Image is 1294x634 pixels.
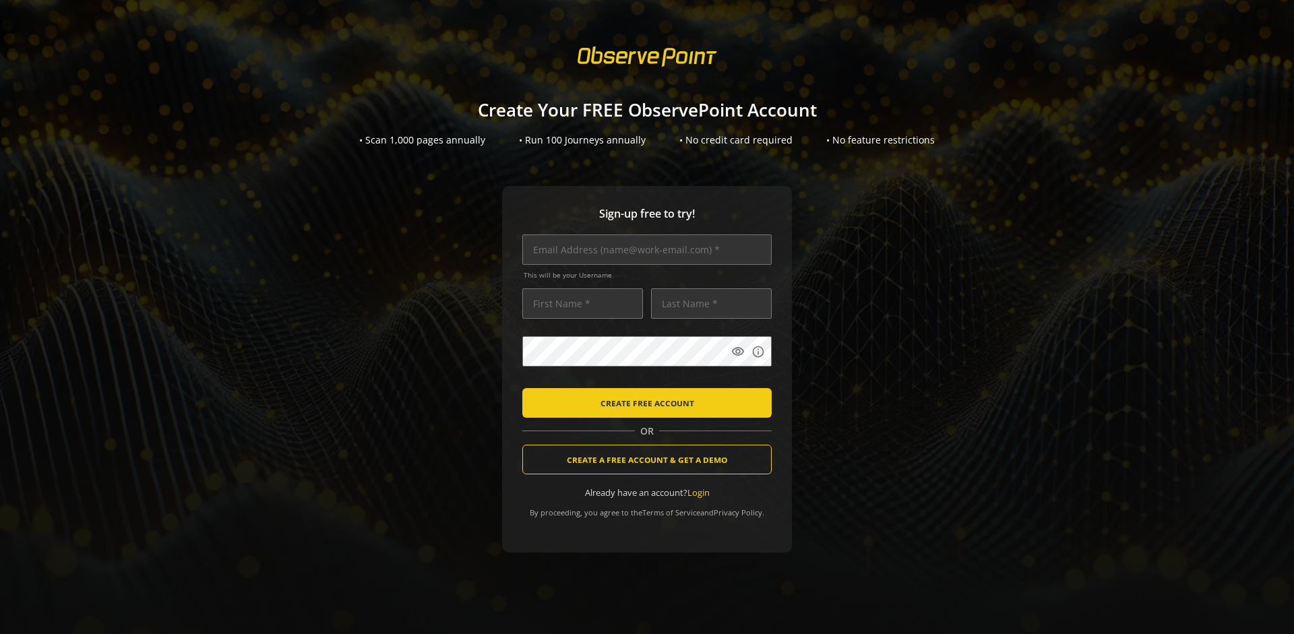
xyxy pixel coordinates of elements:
a: Terms of Service [642,507,700,517]
button: CREATE A FREE ACCOUNT & GET A DEMO [522,445,772,474]
div: • No credit card required [679,133,793,147]
div: • No feature restrictions [826,133,935,147]
span: This will be your Username [524,270,772,280]
div: • Run 100 Journeys annually [519,133,646,147]
input: Email Address (name@work-email.com) * [522,234,772,265]
a: Privacy Policy [714,507,762,517]
button: CREATE FREE ACCOUNT [522,388,772,418]
div: • Scan 1,000 pages annually [359,133,485,147]
mat-icon: visibility [731,345,745,358]
span: CREATE A FREE ACCOUNT & GET A DEMO [567,447,727,472]
input: First Name * [522,288,643,319]
span: CREATE FREE ACCOUNT [600,391,694,415]
div: Already have an account? [522,486,772,499]
mat-icon: info [751,345,765,358]
input: Last Name * [651,288,772,319]
a: Login [687,486,710,499]
span: OR [635,424,659,438]
div: By proceeding, you agree to the and . [522,499,772,517]
span: Sign-up free to try! [522,206,772,222]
